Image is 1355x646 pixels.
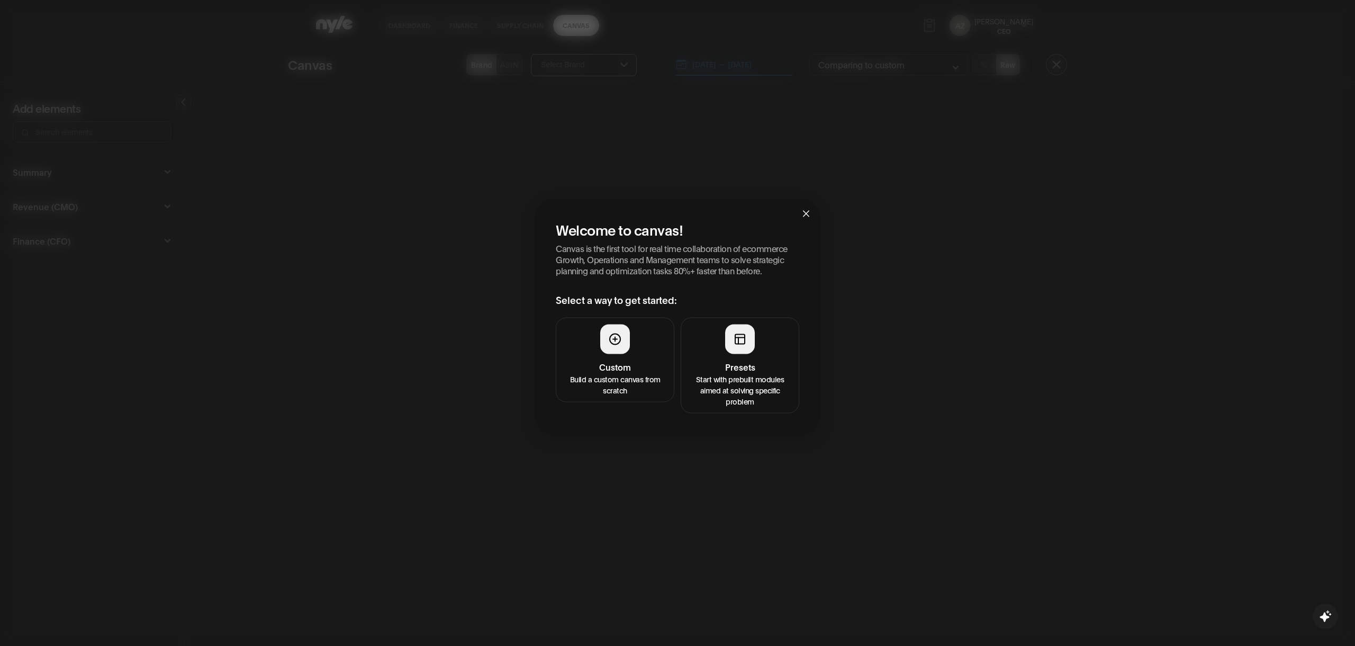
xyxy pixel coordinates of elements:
[802,210,810,218] span: close
[563,373,667,396] p: Build a custom canvas from scratch
[688,361,792,373] h4: Presets
[681,318,799,414] button: PresetsStart with prebuilt modules aimed at solving specific problem
[556,220,799,238] h2: Welcome to canvas!
[792,199,820,228] button: Close
[688,373,792,407] p: Start with prebuilt modules aimed at solving specific problem
[556,293,799,307] h3: Select a way to get started:
[556,318,674,402] button: CustomBuild a custom canvas from scratch
[556,243,799,276] p: Canvas is the first tool for real time collaboration of ecommerce Growth, Operations and Manageme...
[563,361,667,373] h4: Custom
